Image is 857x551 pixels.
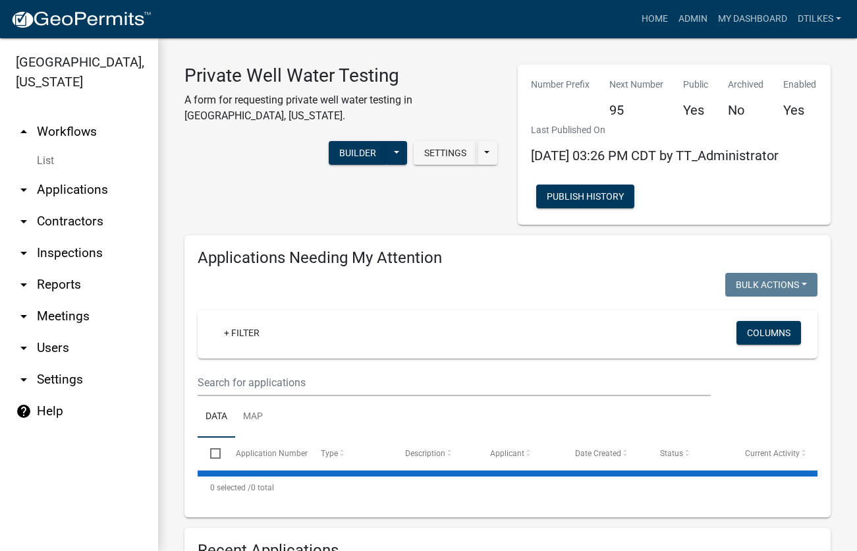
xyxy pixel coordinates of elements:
p: Enabled [783,78,816,92]
p: Last Published On [531,123,779,137]
datatable-header-cell: Current Activity [733,438,817,469]
h5: Yes [683,102,708,118]
a: Map [235,396,271,438]
datatable-header-cell: Description [393,438,478,469]
i: arrow_drop_down [16,372,32,388]
button: Builder [329,141,387,165]
h5: Yes [783,102,816,118]
button: Bulk Actions [725,273,817,297]
datatable-header-cell: Type [308,438,393,469]
span: Applicant [490,449,524,458]
span: Date Created [575,449,621,458]
datatable-header-cell: Date Created [563,438,648,469]
a: My Dashboard [713,7,792,32]
i: arrow_drop_down [16,245,32,261]
span: 0 selected / [210,483,251,492]
a: Data [198,396,235,438]
span: Type [321,449,338,458]
datatable-header-cell: Status [648,438,733,469]
div: 0 total [198,471,817,504]
span: [DATE] 03:26 PM CDT by TT_Administrator [531,148,779,163]
button: Publish History [536,185,634,208]
span: Description [405,449,445,458]
p: Archived [728,78,763,92]
datatable-header-cell: Select [198,438,223,469]
button: Columns [736,321,801,345]
i: help [16,403,32,419]
i: arrow_drop_down [16,214,32,229]
i: arrow_drop_up [16,124,32,140]
wm-modal-confirm: Workflow Publish History [536,192,634,203]
h3: Private Well Water Testing [184,65,498,87]
i: arrow_drop_down [16,340,32,356]
button: Settings [414,141,477,165]
p: Next Number [609,78,663,92]
i: arrow_drop_down [16,182,32,198]
a: Home [636,7,673,32]
a: Admin [673,7,713,32]
datatable-header-cell: Applicant [478,438,563,469]
h5: 95 [609,102,663,118]
span: Application Number [236,449,308,458]
p: Number Prefix [531,78,590,92]
p: Public [683,78,708,92]
h5: No [728,102,763,118]
i: arrow_drop_down [16,308,32,324]
a: + Filter [213,321,270,345]
a: dtilkes [792,7,846,32]
input: Search for applications [198,369,711,396]
datatable-header-cell: Application Number [223,438,308,469]
h4: Applications Needing My Attention [198,248,817,268]
p: A form for requesting private well water testing in [GEOGRAPHIC_DATA], [US_STATE]. [184,92,498,124]
span: Status [660,449,683,458]
span: Current Activity [745,449,800,458]
i: arrow_drop_down [16,277,32,293]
